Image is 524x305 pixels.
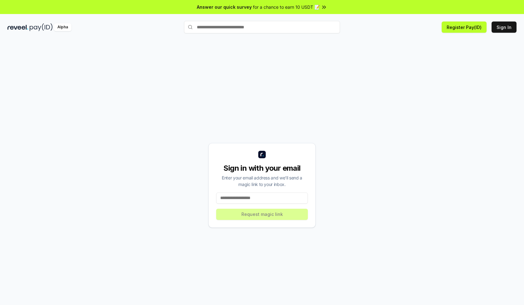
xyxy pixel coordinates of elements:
button: Register Pay(ID) [442,21,487,33]
div: Sign in with your email [216,163,308,173]
div: Alpha [54,23,71,31]
img: reveel_dark [7,23,28,31]
span: for a chance to earn 10 USDT 📝 [253,4,320,10]
img: logo_small [258,151,266,158]
span: Answer our quick survey [197,4,252,10]
img: pay_id [30,23,53,31]
button: Sign In [492,21,517,33]
div: Enter your email address and we’ll send a magic link to your inbox. [216,174,308,188]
